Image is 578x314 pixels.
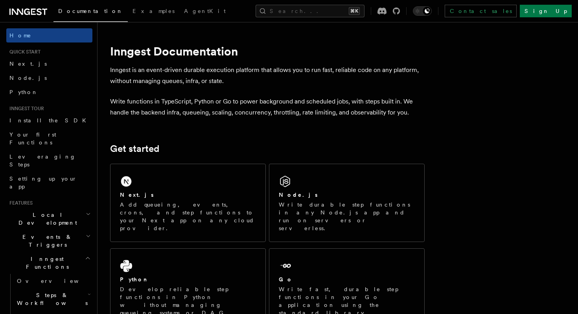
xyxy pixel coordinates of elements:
[6,211,86,227] span: Local Development
[9,61,47,67] span: Next.js
[6,150,92,172] a: Leveraging Steps
[9,131,56,146] span: Your first Functions
[9,153,76,168] span: Leveraging Steps
[58,8,123,14] span: Documentation
[9,31,31,39] span: Home
[9,75,47,81] span: Node.js
[14,288,92,310] button: Steps & Workflows
[6,230,92,252] button: Events & Triggers
[179,2,230,21] a: AgentKit
[269,164,425,242] a: Node.jsWrite durable step functions in any Node.js app and run on servers or serverless.
[110,44,425,58] h1: Inngest Documentation
[9,117,91,124] span: Install the SDK
[184,8,226,14] span: AgentKit
[445,5,517,17] a: Contact sales
[6,49,40,55] span: Quick start
[14,274,92,288] a: Overview
[6,233,86,249] span: Events & Triggers
[6,113,92,127] a: Install the SDK
[279,275,293,283] h2: Go
[120,191,154,199] h2: Next.js
[9,89,38,95] span: Python
[413,6,432,16] button: Toggle dark mode
[9,175,77,190] span: Setting up your app
[6,255,85,271] span: Inngest Functions
[6,28,92,42] a: Home
[6,71,92,85] a: Node.js
[256,5,364,17] button: Search...⌘K
[520,5,572,17] a: Sign Up
[110,96,425,118] p: Write functions in TypeScript, Python or Go to power background and scheduled jobs, with steps bu...
[17,278,98,284] span: Overview
[110,164,266,242] a: Next.jsAdd queueing, events, crons, and step functions to your Next app on any cloud provider.
[6,105,44,112] span: Inngest tour
[6,127,92,150] a: Your first Functions
[279,191,318,199] h2: Node.js
[110,65,425,87] p: Inngest is an event-driven durable execution platform that allows you to run fast, reliable code ...
[133,8,175,14] span: Examples
[6,85,92,99] a: Python
[53,2,128,22] a: Documentation
[14,291,88,307] span: Steps & Workflows
[6,208,92,230] button: Local Development
[120,275,149,283] h2: Python
[6,200,33,206] span: Features
[110,143,159,154] a: Get started
[6,252,92,274] button: Inngest Functions
[6,57,92,71] a: Next.js
[120,201,256,232] p: Add queueing, events, crons, and step functions to your Next app on any cloud provider.
[279,201,415,232] p: Write durable step functions in any Node.js app and run on servers or serverless.
[128,2,179,21] a: Examples
[6,172,92,194] a: Setting up your app
[349,7,360,15] kbd: ⌘K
